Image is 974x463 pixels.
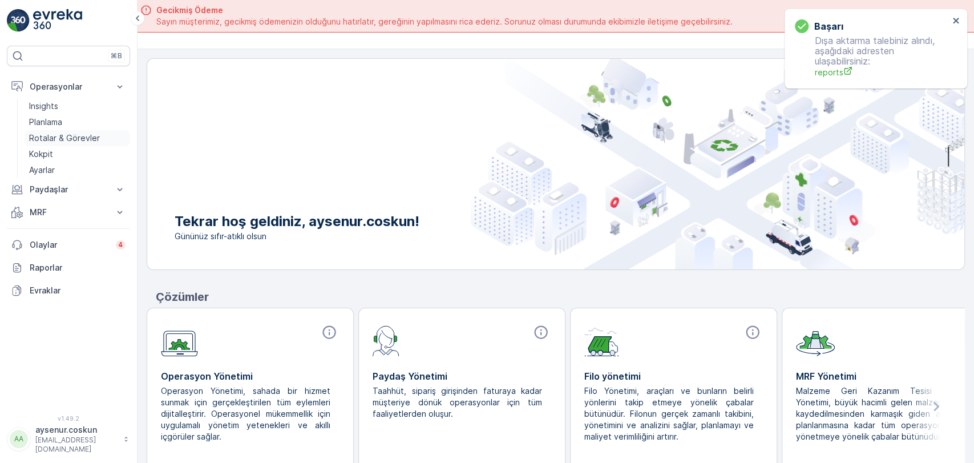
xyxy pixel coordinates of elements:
div: AA [10,430,28,448]
p: Evraklar [30,285,126,296]
p: Raporlar [30,262,126,273]
a: Kokpit [25,146,130,162]
span: v 1.49.2 [7,415,130,422]
a: Raporlar [7,256,130,279]
h3: başarı [814,19,843,33]
img: module-icon [373,324,399,356]
p: Dışa aktarma talebiniz alındı, aşağıdaki adresten ulaşabilirsiniz: [795,35,949,78]
p: Olaylar [30,239,109,251]
p: Insights [29,100,58,112]
a: reports [815,66,949,78]
button: close [952,16,960,27]
a: Ayarlar [25,162,130,178]
button: MRF [7,201,130,224]
span: Sayın müşterimiz, gecikmiş ödemenizin olduğunu hatırlatır, gereğinin yapılmasını rica ederiz. Sor... [156,16,733,27]
button: Operasyonlar [7,75,130,98]
a: Planlama [25,114,130,130]
p: aysenur.coskun [35,424,118,436]
p: Ayarlar [29,164,55,176]
p: Filo yönetimi [584,369,763,383]
a: Insights [25,98,130,114]
p: Paydaş Yönetimi [373,369,551,383]
p: ⌘B [111,51,122,61]
p: Çözümler [156,288,965,305]
img: module-icon [161,324,198,357]
img: module-icon [584,324,619,356]
a: Rotalar & Görevler [25,130,130,146]
p: Taahhüt, sipariş girişinden faturaya kadar müşteriye dönük operasyonlar için tüm faaliyetlerden o... [373,385,542,420]
img: city illustration [471,59,964,269]
p: Tekrar hoş geldiniz, aysenur.coskun! [175,212,419,231]
button: Paydaşlar [7,178,130,201]
p: 4 [118,240,123,249]
p: Operasyon Yönetimi, sahada bir hizmet sunmak için gerçekleştirilen tüm eylemleri dijitalleştirir.... [161,385,330,442]
p: MRF [30,207,107,218]
p: Operasyonlar [30,81,107,92]
a: Olaylar4 [7,233,130,256]
p: Operasyon Yönetimi [161,369,340,383]
a: Evraklar [7,279,130,302]
img: logo [7,9,30,32]
button: AAaysenur.coskun[EMAIL_ADDRESS][DOMAIN_NAME] [7,424,130,454]
p: Rotalar & Görevler [29,132,100,144]
p: [EMAIL_ADDRESS][DOMAIN_NAME] [35,436,118,454]
img: logo_light-DOdMpM7g.png [33,9,82,32]
p: Planlama [29,116,62,128]
span: Gecikmiş Ödeme [156,5,733,16]
p: Filo Yönetimi, araçları ve bunların belirli yönlerini takip etmeye yönelik çabalar bütünüdür. Fil... [584,385,754,442]
img: module-icon [796,324,835,356]
span: Gününüz sıfır-atıklı olsun [175,231,419,242]
p: Kokpit [29,148,53,160]
p: Malzeme Geri Kazanım Tesisi (MRF) Yönetimi, büyük hacimli gelen malzemelerin kaydedilmesinden kar... [796,385,965,442]
p: Paydaşlar [30,184,107,195]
